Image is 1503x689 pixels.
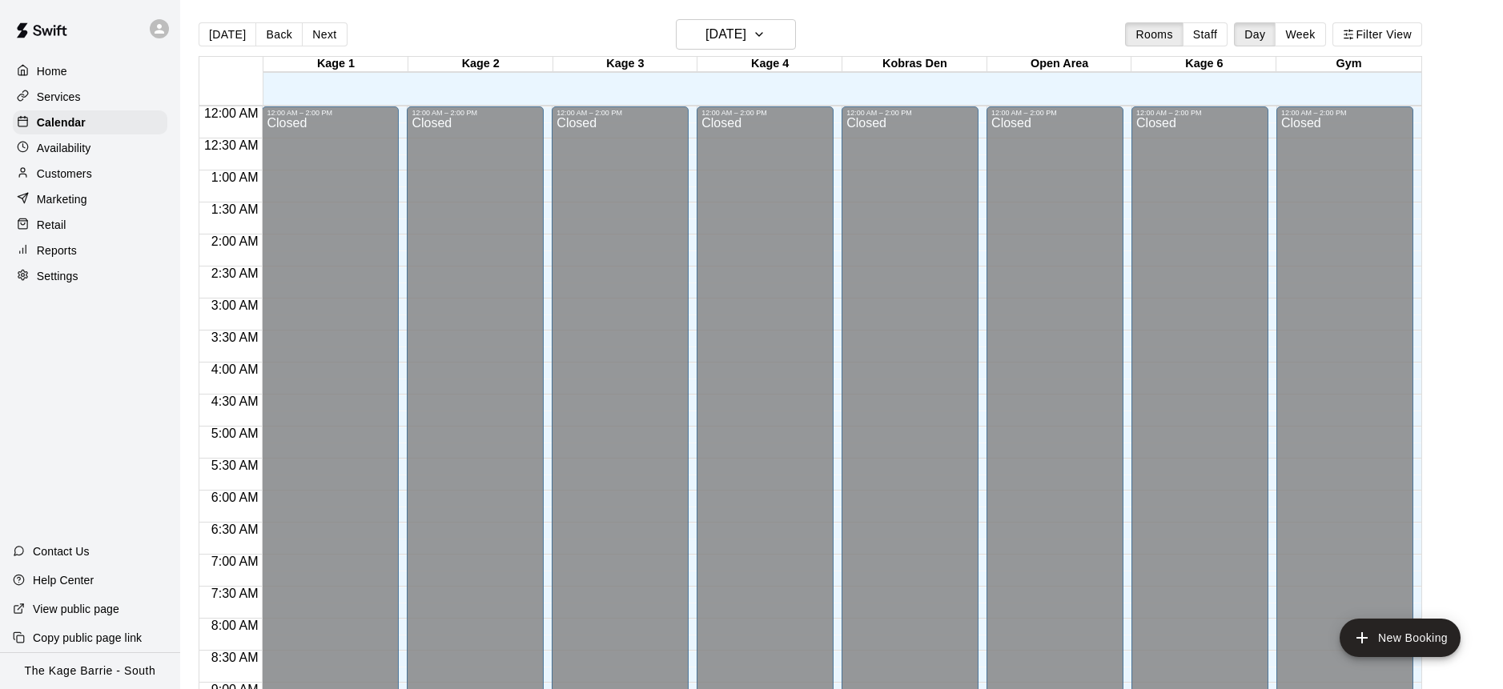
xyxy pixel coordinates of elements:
[408,57,553,72] div: Kage 2
[553,57,698,72] div: Kage 3
[13,162,167,186] a: Customers
[207,202,263,216] span: 1:30 AM
[13,238,167,262] a: Reports
[1332,22,1422,46] button: Filter View
[37,89,81,105] p: Services
[1340,619,1461,657] button: add
[37,114,86,130] p: Calendar
[842,57,987,72] div: Kobras Den
[1136,109,1264,117] div: 12:00 AM – 2:00 PM
[207,266,263,280] span: 2:30 AM
[267,109,394,117] div: 12:00 AM – 2:00 PM
[33,543,90,559] p: Contact Us
[37,217,66,233] p: Retail
[13,85,167,109] a: Services
[37,166,92,182] p: Customers
[1234,22,1276,46] button: Day
[1125,22,1183,46] button: Rooms
[255,22,303,46] button: Back
[987,57,1132,72] div: Open Area
[557,109,684,117] div: 12:00 AM – 2:00 PM
[207,330,263,344] span: 3:30 AM
[33,630,142,646] p: Copy public page link
[207,395,263,408] span: 4:30 AM
[13,110,167,134] a: Calendar
[207,427,263,440] span: 5:00 AM
[207,298,263,312] span: 3:00 AM
[33,601,119,617] p: View public page
[263,57,408,72] div: Kage 1
[991,109,1119,117] div: 12:00 AM – 2:00 PM
[207,619,263,632] span: 8:00 AM
[207,459,263,472] span: 5:30 AM
[37,140,91,156] p: Availability
[1131,57,1276,72] div: Kage 6
[697,57,842,72] div: Kage 4
[37,268,78,284] p: Settings
[676,19,796,50] button: [DATE]
[25,663,156,679] p: The Kage Barrie - South
[13,136,167,160] a: Availability
[13,213,167,237] a: Retail
[199,22,256,46] button: [DATE]
[37,63,67,79] p: Home
[37,242,77,258] p: Reports
[13,264,167,288] a: Settings
[207,587,263,600] span: 7:30 AM
[1183,22,1228,46] button: Staff
[200,106,263,120] span: 12:00 AM
[200,138,263,152] span: 12:30 AM
[207,491,263,504] span: 6:00 AM
[207,234,263,248] span: 2:00 AM
[207,523,263,536] span: 6:30 AM
[37,191,87,207] p: Marketing
[705,23,746,46] h6: [DATE]
[13,59,167,83] a: Home
[846,109,974,117] div: 12:00 AM – 2:00 PM
[13,187,167,211] a: Marketing
[1276,57,1421,72] div: Gym
[207,651,263,664] span: 8:30 AM
[207,555,263,568] span: 7:00 AM
[207,363,263,376] span: 4:00 AM
[33,572,94,588] p: Help Center
[701,109,829,117] div: 12:00 AM – 2:00 PM
[1281,109,1409,117] div: 12:00 AM – 2:00 PM
[302,22,347,46] button: Next
[207,170,263,184] span: 1:00 AM
[1275,22,1325,46] button: Week
[412,109,539,117] div: 12:00 AM – 2:00 PM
